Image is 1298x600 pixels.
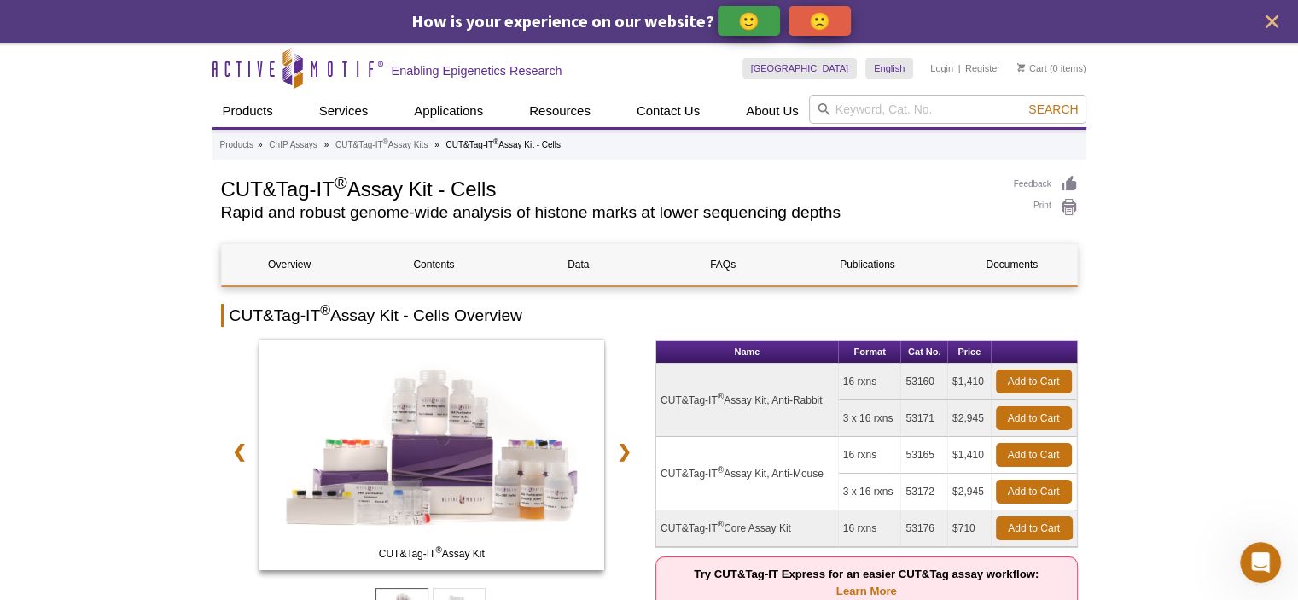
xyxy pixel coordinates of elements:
h1: Messages [126,7,218,36]
img: Profile image for Marc [20,121,54,155]
a: Feedback [1014,175,1078,194]
a: Add to Cart [996,443,1072,467]
td: 53160 [901,364,948,400]
h2: Enabling Epigenetics Research [392,63,562,79]
div: [PERSON_NAME] [61,75,160,93]
div: • [DATE] [163,201,211,219]
input: Keyword, Cat. No. [809,95,1086,124]
span: CUT&Tag-IT Assay Kit [263,545,601,562]
a: Contact Us [626,95,710,127]
a: Resources [519,95,601,127]
sup: ® [718,520,724,529]
td: $2,945 [948,400,992,437]
a: Add to Cart [996,516,1073,540]
a: CUT&Tag-IT®Assay Kits [335,137,428,153]
div: [PERSON_NAME] [61,201,160,219]
td: $2,945 [948,474,992,510]
img: Profile image for Madeleine [20,184,54,218]
span: No problem. I hope it works out well, but just let us know if you run into any problems. You can ... [61,185,1161,199]
div: • [DATE] [163,265,211,283]
a: Products [212,95,283,127]
th: Format [839,341,902,364]
td: $710 [948,510,992,547]
span: How is your experience on our website? [411,10,714,32]
img: CUT&Tag-IT Assay Kit [259,340,605,570]
iframe: Intercom live chat [1240,542,1281,583]
td: 53165 [901,437,948,474]
span: Search [1028,102,1078,116]
a: ChIP Assays [269,137,317,153]
div: [PERSON_NAME] [61,265,160,283]
a: FAQs [655,244,790,285]
img: Profile image for Madeleine [20,248,54,282]
span: OK, I am just planning experiment, but I will send once I have them if there are concerns [61,375,591,388]
sup: ® [335,173,347,192]
div: [PERSON_NAME] [61,391,160,409]
li: | [958,58,961,79]
span: OK, thank you so much! [61,312,205,325]
a: Learn More [836,585,897,597]
a: Data [510,244,646,285]
span: Thank you so much for your input! [61,122,268,136]
a: Contents [366,244,502,285]
button: close [1261,11,1283,32]
span: You are welcome. Just let us know if you need anything else! [61,248,423,262]
td: 3 x 16 rxns [839,400,902,437]
a: Cart [1017,62,1047,74]
sup: ® [718,392,724,401]
a: Products [220,137,253,153]
img: Profile image for Marc [20,374,54,408]
button: Send us a message [79,391,263,425]
div: • 1m ago [163,75,215,93]
h2: CUT&Tag-IT Assay Kit - Cells Overview [221,304,1078,327]
td: 16 rxns [839,510,902,547]
sup: ® [320,303,330,317]
img: Profile image for Marc [20,437,54,471]
img: Profile image for Madeleine [20,58,54,92]
a: English [865,58,913,79]
td: 16 rxns [839,437,902,474]
div: • [DATE] [163,328,211,346]
th: Cat No. [901,341,948,364]
td: CUT&Tag-IT Core Assay Kit [656,510,839,547]
a: ❮ [221,432,258,471]
li: » [258,140,263,149]
a: Overview [222,244,358,285]
img: Your Cart [1017,63,1025,72]
button: Search [1023,102,1083,117]
a: Add to Cart [996,480,1072,504]
a: Register [965,62,1000,74]
span: Messages [223,486,288,498]
strong: Try CUT&Tag-IT Express for an easier CUT&Tag assay workflow: [694,568,1039,597]
a: Publications [800,244,935,285]
div: • [DATE] [163,138,211,156]
li: » [434,140,439,149]
div: [PERSON_NAME] [61,138,160,156]
td: 53172 [901,474,948,510]
a: Applications [404,95,493,127]
th: Price [948,341,992,364]
h2: Rapid and robust genome-wide analysis of histone marks at lower sequencing depths [221,205,997,220]
div: [PERSON_NAME] [61,328,160,346]
p: 🙂 [738,10,760,32]
a: Login [930,62,953,74]
th: Name [656,341,839,364]
sup: ® [493,137,498,146]
a: Add to Cart [996,406,1072,430]
p: 🙁 [809,10,830,32]
span: OK thank you again! [61,438,183,451]
td: 3 x 16 rxns [839,474,902,510]
a: CUT&Tag-IT Assay Kit [259,340,605,575]
a: [GEOGRAPHIC_DATA] [742,58,858,79]
li: CUT&Tag-IT Assay Kit - Cells [445,140,561,149]
span: OK, thank you so much for the advice [61,59,287,73]
td: 16 rxns [839,364,902,400]
sup: ® [718,465,724,475]
sup: ® [435,545,441,555]
h1: CUT&Tag-IT Assay Kit - Cells [221,175,997,201]
td: $1,410 [948,437,992,474]
td: 53176 [901,510,948,547]
a: Print [1014,198,1078,217]
sup: ® [383,137,388,146]
td: CUT&Tag-IT Assay Kit, Anti-Rabbit [656,364,839,437]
